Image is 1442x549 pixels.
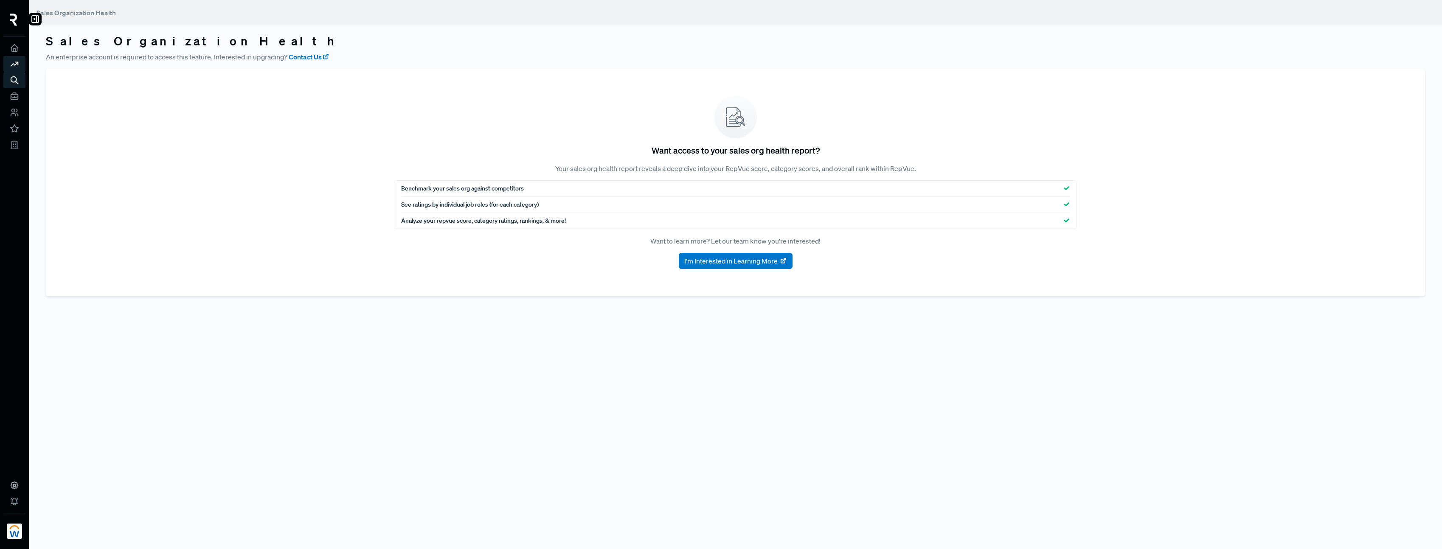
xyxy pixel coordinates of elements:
img: Workday [8,524,21,538]
p: Want to learn more? Let our team know you're interested! [394,236,1077,246]
button: I'm Interested in Learning More [679,253,793,269]
span: Benchmark your sales org against competitors [401,184,524,193]
img: RepVue [10,14,17,26]
p: An enterprise account is required to access this feature. Interested in upgrading? [46,52,1425,62]
a: Workday [3,513,25,542]
h5: Want access to your sales org health report? [652,145,820,155]
span: Sales Organization Health [37,8,116,17]
h3: Sales Organization Health [46,34,1425,48]
p: Your sales org health report reveals a deep dive into your RepVue score, category scores, and ove... [394,163,1077,174]
span: See ratings by individual job roles (for each category) [401,200,539,209]
span: Analyze your repvue score, category ratings, rankings, & more! [401,216,566,225]
a: Contact Us [289,52,329,62]
span: I'm Interested in Learning More [684,256,778,266]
